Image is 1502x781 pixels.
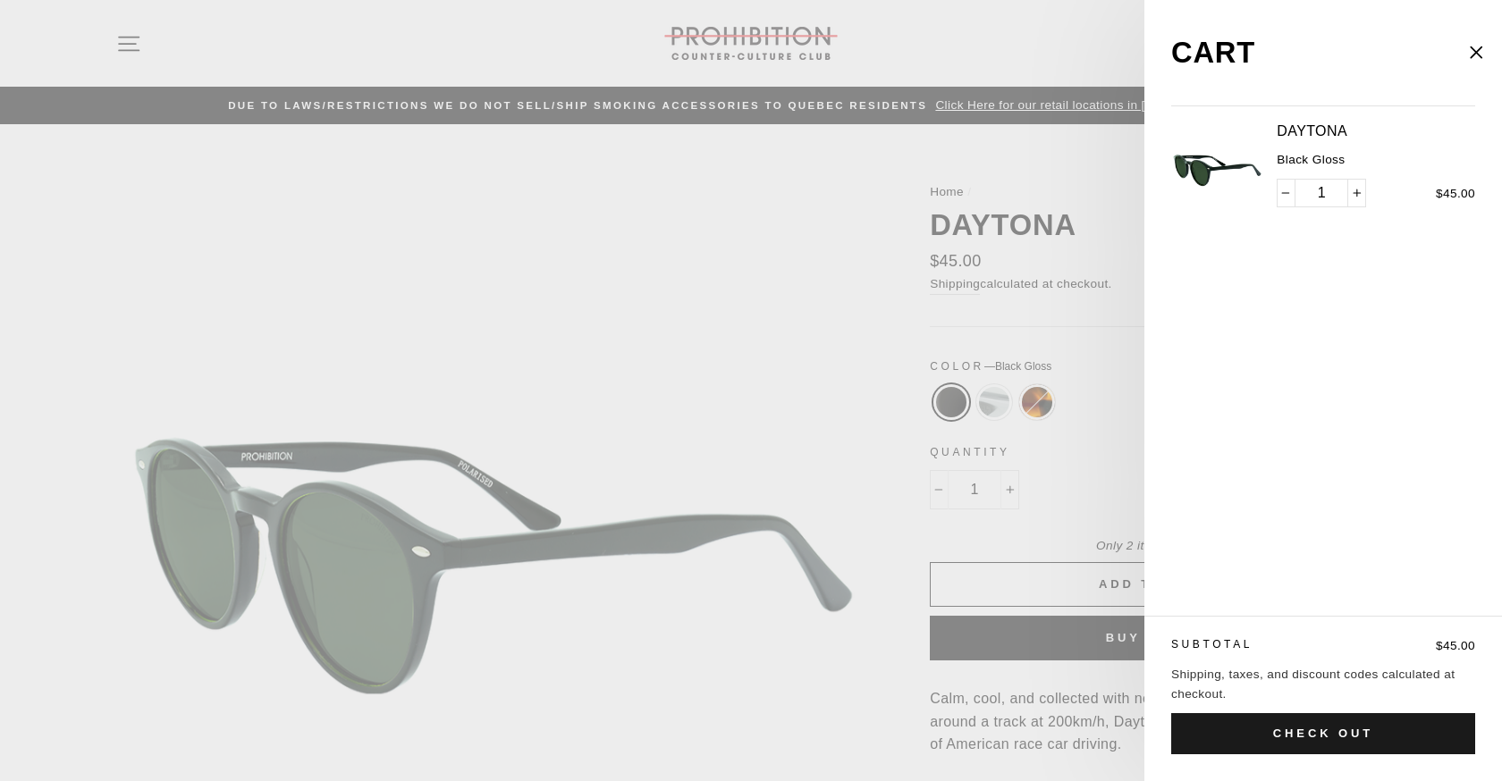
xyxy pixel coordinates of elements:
span: Black Gloss [1277,143,1475,170]
img: DAYTONA [1171,122,1263,214]
input: quantity [1277,179,1366,207]
button: Increase item quantity by one [1347,179,1366,207]
p: Subtotal [1171,636,1323,653]
a: DAYTONA [1277,120,1475,143]
span: $45.00 [1436,187,1475,200]
div: Cart [1171,11,1423,96]
button: Reduce item quantity by one [1277,179,1295,207]
p: Shipping, taxes, and discount codes calculated at checkout. [1171,665,1475,704]
button: Check out [1171,713,1475,754]
p: $45.00 [1323,636,1475,656]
